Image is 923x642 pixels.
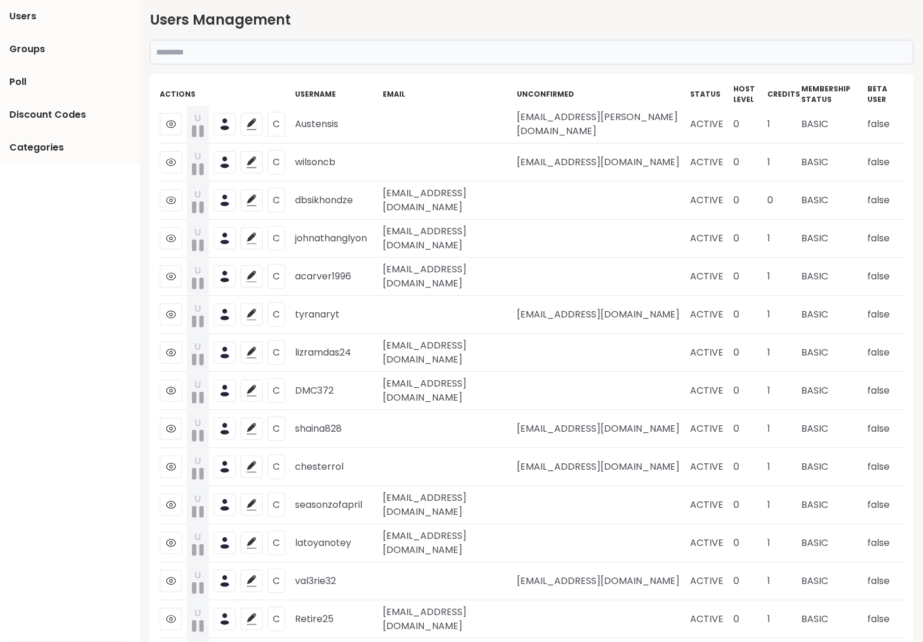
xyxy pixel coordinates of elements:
[150,9,914,30] h2: Users Management
[382,220,516,258] td: [EMAIL_ADDRESS][DOMAIN_NAME]
[733,372,767,410] td: 0
[767,105,801,144] td: 1
[767,524,801,562] td: 1
[689,410,733,448] td: ACTIVE
[382,372,516,410] td: [EMAIL_ADDRESS][DOMAIN_NAME]
[689,562,733,600] td: ACTIVE
[733,448,767,486] td: 0
[867,182,904,220] td: false
[801,448,867,486] td: BASIC
[294,524,382,562] td: latoyanotey
[689,600,733,638] td: ACTIVE
[294,372,382,410] td: DMC372
[733,524,767,562] td: 0
[382,258,516,296] td: [EMAIL_ADDRESS][DOMAIN_NAME]
[382,600,516,638] td: [EMAIL_ADDRESS][DOMAIN_NAME]
[767,182,801,220] td: 0
[187,144,209,180] button: U
[767,562,801,600] td: 1
[267,378,285,403] button: C
[801,144,867,182] td: BASIC
[867,410,904,448] td: false
[159,83,294,105] th: Actions
[516,448,689,486] td: [EMAIL_ADDRESS][DOMAIN_NAME]
[187,563,209,599] button: U
[9,141,64,155] span: Categories
[267,569,285,593] button: C
[294,105,382,144] td: Austensis
[801,410,867,448] td: BASIC
[733,410,767,448] td: 0
[9,108,86,122] span: Discount Codes
[187,601,209,637] button: U
[801,296,867,334] td: BASIC
[689,372,733,410] td: ACTIVE
[187,487,209,523] button: U
[689,524,733,562] td: ACTIVE
[294,334,382,372] td: lizramdas24
[267,150,285,175] button: C
[801,524,867,562] td: BASIC
[516,83,689,105] th: Unconfirmed
[382,334,516,372] td: [EMAIL_ADDRESS][DOMAIN_NAME]
[187,182,209,218] button: U
[9,9,36,23] span: Users
[801,105,867,144] td: BASIC
[9,42,45,56] span: Groups
[867,562,904,600] td: false
[187,525,209,561] button: U
[294,83,382,105] th: Username
[867,600,904,638] td: false
[867,105,904,144] td: false
[187,296,209,333] button: U
[801,182,867,220] td: BASIC
[187,411,209,447] button: U
[689,105,733,144] td: ACTIVE
[767,334,801,372] td: 1
[267,493,285,517] button: C
[689,448,733,486] td: ACTIVE
[689,220,733,258] td: ACTIVE
[733,334,767,372] td: 0
[294,144,382,182] td: wilsoncb
[733,182,767,220] td: 0
[767,258,801,296] td: 1
[767,448,801,486] td: 1
[382,486,516,524] td: [EMAIL_ADDRESS][DOMAIN_NAME]
[801,600,867,638] td: BASIC
[733,562,767,600] td: 0
[689,334,733,372] td: ACTIVE
[767,83,801,105] th: credits
[294,410,382,448] td: shaina828
[689,296,733,334] td: ACTIVE
[767,600,801,638] td: 1
[867,372,904,410] td: false
[801,220,867,258] td: BASIC
[267,302,285,327] button: C
[516,562,689,600] td: [EMAIL_ADDRESS][DOMAIN_NAME]
[801,372,867,410] td: BASIC
[767,410,801,448] td: 1
[294,182,382,220] td: dbsikhondze
[733,486,767,524] td: 0
[267,607,285,631] button: C
[516,144,689,182] td: [EMAIL_ADDRESS][DOMAIN_NAME]
[187,220,209,257] button: U
[867,258,904,296] td: false
[767,220,801,258] td: 1
[767,486,801,524] td: 1
[516,410,689,448] td: [EMAIL_ADDRESS][DOMAIN_NAME]
[689,83,733,105] th: Status
[382,524,516,562] td: [EMAIL_ADDRESS][DOMAIN_NAME]
[294,220,382,258] td: johnathanglyon
[294,600,382,638] td: Retire25
[689,182,733,220] td: ACTIVE
[733,105,767,144] td: 0
[867,524,904,562] td: false
[801,258,867,296] td: BASIC
[267,531,285,555] button: C
[733,258,767,296] td: 0
[187,373,209,409] button: U
[867,83,904,105] th: Beta User
[187,449,209,485] button: U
